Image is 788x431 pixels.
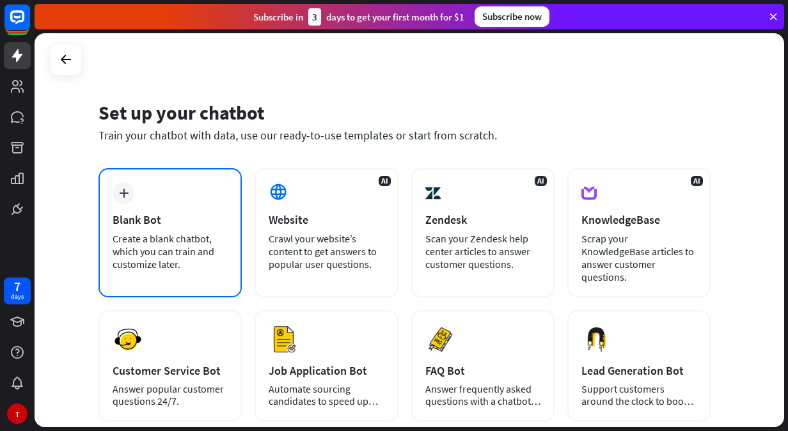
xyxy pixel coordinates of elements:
[113,383,228,407] div: Answer popular customer questions 24/7.
[14,281,20,292] div: 7
[7,404,28,424] div: T
[11,292,24,301] div: days
[475,6,549,27] div: Subscribe now
[269,383,384,407] div: Automate sourcing candidates to speed up your hiring process.
[535,176,547,186] span: AI
[113,363,228,378] div: Customer Service Bot
[581,212,697,227] div: KnowledgeBase
[98,128,711,143] div: Train your chatbot with data, use our ready-to-use templates or start from scratch.
[379,176,391,186] span: AI
[113,232,228,270] div: Create a blank chatbot, which you can train and customize later.
[4,278,31,304] a: 7 days
[581,363,697,378] div: Lead Generation Bot
[425,363,540,378] div: FAQ Bot
[308,8,321,26] div: 3
[581,232,697,283] div: Scrap your KnowledgeBase articles to answer customer questions.
[98,100,711,125] div: Set up your chatbot
[269,232,384,270] div: Crawl your website’s content to get answers to popular user questions.
[425,383,540,407] div: Answer frequently asked questions with a chatbot and save your time.
[269,212,384,227] div: Website
[10,5,49,43] button: Open LiveChat chat widget
[113,212,228,227] div: Blank Bot
[253,8,464,26] div: Subscribe in days to get your first month for $1
[119,189,129,198] i: plus
[581,383,697,407] div: Support customers around the clock to boost sales.
[691,176,703,186] span: AI
[425,232,540,270] div: Scan your Zendesk help center articles to answer customer questions.
[425,212,540,227] div: Zendesk
[269,363,384,378] div: Job Application Bot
